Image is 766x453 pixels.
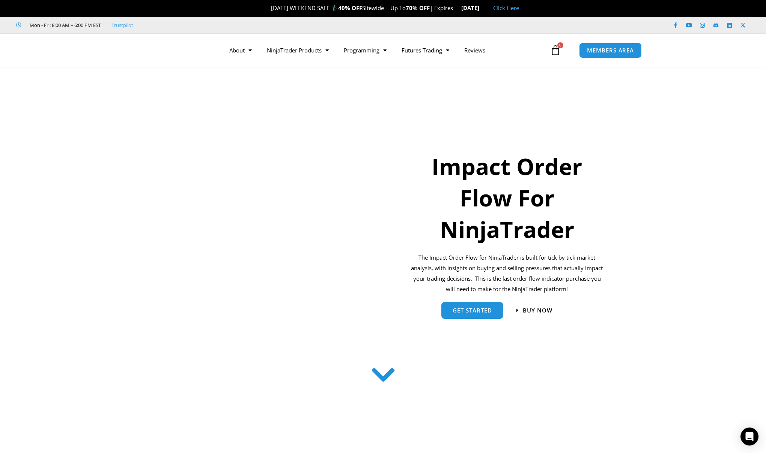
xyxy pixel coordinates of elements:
span: Buy now [523,308,552,313]
span: [DATE] WEEKEND SALE 🏌️‍♂️ Sitewide + Up To | Expires [263,4,461,12]
strong: 40% OFF [338,4,362,12]
a: Reviews [457,42,493,59]
a: get started [441,302,503,319]
nav: Menu [222,42,548,59]
a: Click Here [493,4,519,12]
strong: 70% OFF [406,4,430,12]
strong: [DATE] [461,4,486,12]
a: Programming [336,42,394,59]
img: ⌛ [454,5,459,11]
a: About [222,42,259,59]
a: Trustpilot [111,21,133,30]
span: Mon - Fri: 8:00 AM – 6:00 PM EST [28,21,101,30]
h1: Impact Order Flow For NinjaTrader [410,151,605,245]
p: The Impact Order Flow for NinjaTrader is built for tick by tick market analysis, with insights on... [410,253,605,294]
span: MEMBERS AREA [587,48,634,53]
a: Futures Trading [394,42,457,59]
a: Buy now [516,308,552,313]
div: Open Intercom Messenger [740,428,758,446]
img: Orderflow | Affordable Indicators – NinjaTrader [159,114,367,335]
img: 🎉 [265,5,271,11]
a: NinjaTrader Products [259,42,336,59]
a: MEMBERS AREA [579,43,642,58]
a: 0 [539,39,572,61]
span: get started [453,308,492,313]
span: 0 [557,42,563,48]
img: 🏭 [480,5,485,11]
img: LogoAI | Affordable Indicators – NinjaTrader [114,37,195,64]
